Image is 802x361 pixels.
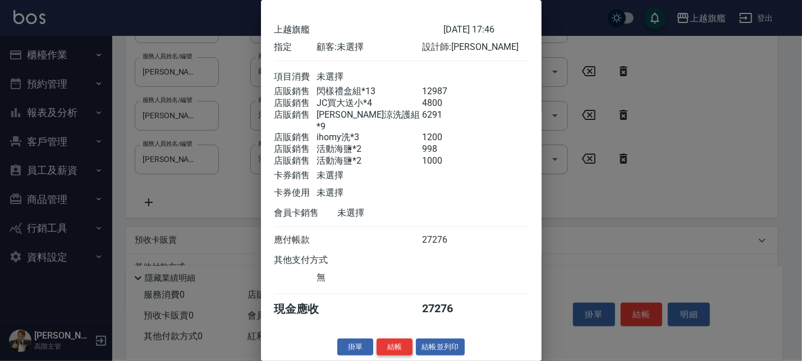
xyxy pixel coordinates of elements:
div: 店販銷售 [274,109,317,132]
div: ihomy洗*3 [317,132,422,144]
div: 998 [422,144,464,155]
div: 1200 [422,132,464,144]
div: 設計師: [PERSON_NAME] [422,41,528,53]
button: 掛單 [337,339,373,356]
div: 店販銷售 [274,132,317,144]
div: 27276 [422,234,464,246]
div: 27276 [422,302,464,317]
button: 結帳並列印 [416,339,465,356]
div: 活動海鹽*2 [317,155,422,167]
div: 店販銷售 [274,98,317,109]
div: 現金應收 [274,302,338,317]
div: 上越旗艦 [274,24,443,36]
div: [PERSON_NAME]涼洗護組*9 [317,109,422,132]
div: 無 [317,272,422,284]
div: 未選擇 [317,170,422,182]
button: 結帳 [377,339,413,356]
div: 6291 [422,109,464,132]
div: 卡券使用 [274,187,317,199]
div: 店販銷售 [274,86,317,98]
div: 店販銷售 [274,144,317,155]
div: 未選擇 [317,187,422,199]
div: 其他支付方式 [274,254,359,266]
div: 應付帳款 [274,234,317,246]
div: 顧客: 未選擇 [317,41,422,53]
div: JC買大送小*4 [317,98,422,109]
div: 12987 [422,86,464,98]
div: 1000 [422,155,464,167]
div: 店販銷售 [274,155,317,167]
div: 未選擇 [317,71,422,83]
div: 4800 [422,98,464,109]
div: 閃樣禮盒組*13 [317,86,422,98]
div: 項目消費 [274,71,317,83]
div: 指定 [274,41,317,53]
div: [DATE] 17:46 [443,24,528,36]
div: 會員卡銷售 [274,207,338,219]
div: 活動海鹽*2 [317,144,422,155]
div: 卡券銷售 [274,170,317,182]
div: 未選擇 [338,207,443,219]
